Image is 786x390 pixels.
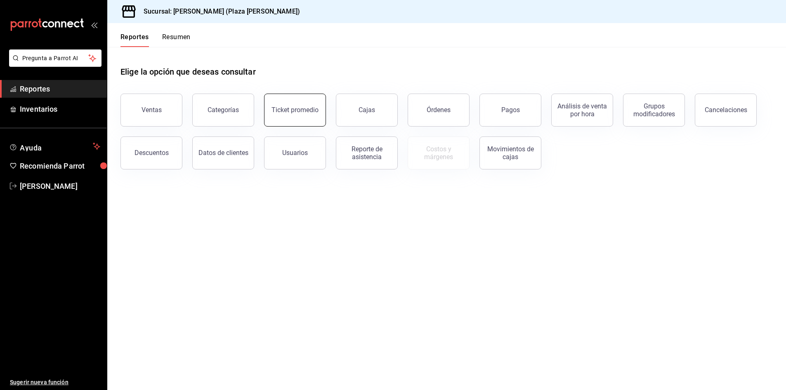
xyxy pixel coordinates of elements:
[485,145,536,161] div: Movimientos de cajas
[10,378,100,387] span: Sugerir nueva función
[20,103,100,115] span: Inventarios
[162,33,191,47] button: Resumen
[551,94,613,127] button: Análisis de venta por hora
[282,149,308,157] div: Usuarios
[408,136,470,169] button: Contrata inventarios para ver este reporte
[479,94,541,127] button: Pagos
[137,7,300,16] h3: Sucursal: [PERSON_NAME] (Plaza [PERSON_NAME])
[695,94,757,127] button: Cancelaciones
[135,149,169,157] div: Descuentos
[264,136,326,169] button: Usuarios
[120,66,256,78] h1: Elige la opción que deseas consultar
[501,106,520,114] div: Pagos
[192,136,254,169] button: Datos de clientes
[6,60,101,68] a: Pregunta a Parrot AI
[22,54,89,63] span: Pregunta a Parrot AI
[198,149,248,157] div: Datos de clientes
[341,145,392,161] div: Reporte de asistencia
[192,94,254,127] button: Categorías
[120,94,182,127] button: Ventas
[20,160,100,172] span: Recomienda Parrot
[359,105,375,115] div: Cajas
[413,145,464,161] div: Costos y márgenes
[120,136,182,169] button: Descuentos
[20,83,100,94] span: Reportes
[120,33,191,47] div: navigation tabs
[336,94,398,127] a: Cajas
[557,102,608,118] div: Análisis de venta por hora
[623,94,685,127] button: Grupos modificadores
[479,136,541,169] button: Movimientos de cajas
[408,94,470,127] button: Órdenes
[208,106,239,114] div: Categorías
[91,21,97,28] button: open_drawer_menu
[264,94,326,127] button: Ticket promedio
[427,106,451,114] div: Órdenes
[628,102,680,118] div: Grupos modificadores
[20,141,90,151] span: Ayuda
[120,33,149,47] button: Reportes
[705,106,747,114] div: Cancelaciones
[9,49,101,67] button: Pregunta a Parrot AI
[142,106,162,114] div: Ventas
[336,136,398,169] button: Reporte de asistencia
[20,181,100,192] span: [PERSON_NAME]
[271,106,319,114] div: Ticket promedio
